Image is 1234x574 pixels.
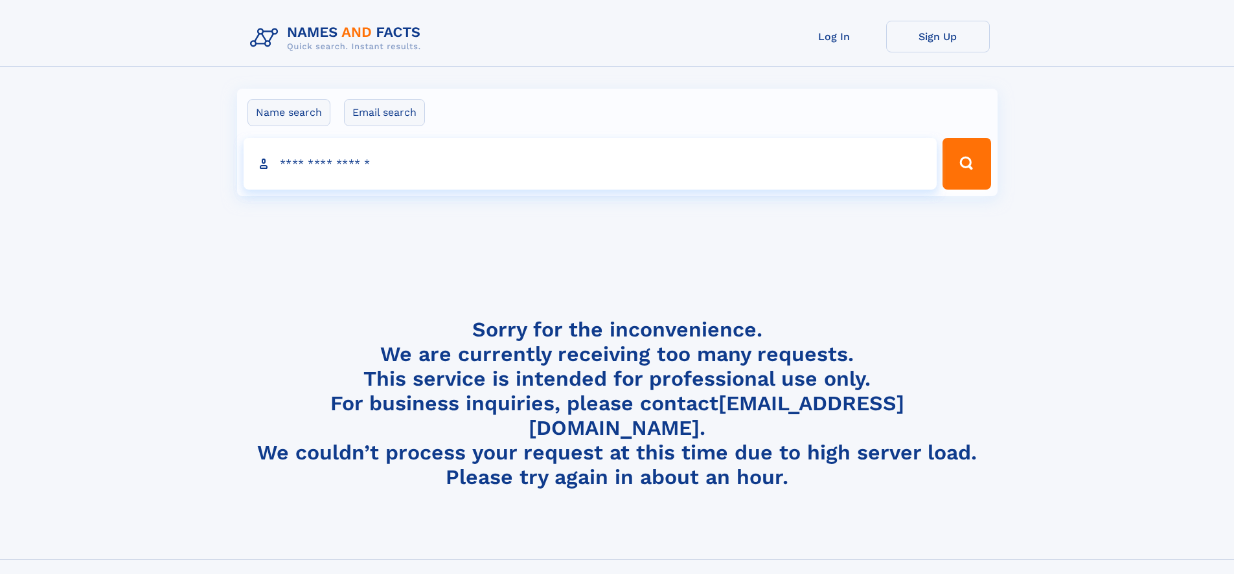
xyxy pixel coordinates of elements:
[245,317,990,490] h4: Sorry for the inconvenience. We are currently receiving too many requests. This service is intend...
[886,21,990,52] a: Sign Up
[529,391,904,440] a: [EMAIL_ADDRESS][DOMAIN_NAME]
[344,99,425,126] label: Email search
[247,99,330,126] label: Name search
[943,138,990,190] button: Search Button
[244,138,937,190] input: search input
[783,21,886,52] a: Log In
[245,21,431,56] img: Logo Names and Facts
